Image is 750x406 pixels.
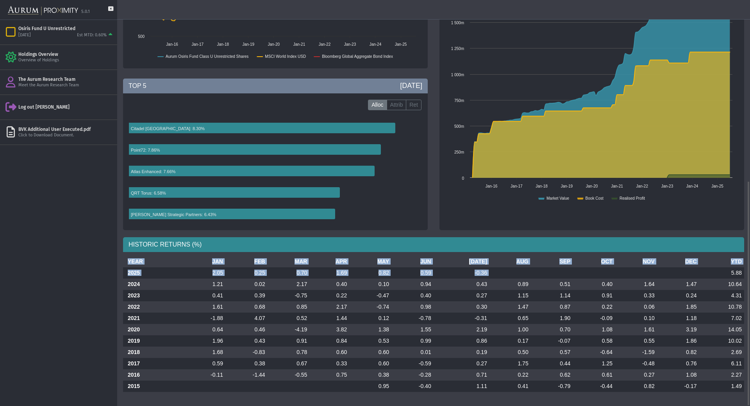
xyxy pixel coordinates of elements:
td: 0.91 [268,335,310,347]
td: 0.59 [183,358,225,369]
td: 10.64 [699,279,745,290]
td: 0.67 [268,358,310,369]
td: 1.69 [309,267,349,279]
td: 0.41 [183,290,225,301]
td: 0.84 [309,335,349,347]
text: Jan-23 [661,184,673,188]
text: Jan-21 [611,184,623,188]
div: Osiris Fund U Unrestricted [18,25,114,32]
td: 0.52 [268,313,310,324]
text: QRT Torus: 6.58% [131,191,166,195]
td: 2.05 [183,267,225,279]
td: 0.01 [391,347,434,358]
div: Holdings Overview [18,51,114,57]
td: -0.44 [573,381,615,392]
td: -0.75 [268,290,310,301]
text: Citadel [GEOGRAPHIC_DATA]: 8.30% [131,126,205,131]
text: Jan-16 [486,184,498,188]
td: -0.40 [391,381,434,392]
td: 14.05 [699,324,745,335]
td: 0.10 [349,279,391,290]
th: 2017 [123,358,183,369]
text: Jan-17 [511,184,523,188]
td: -0.48 [615,358,657,369]
td: 0.61 [573,369,615,381]
td: 0.40 [573,279,615,290]
td: 0.24 [657,290,699,301]
text: 1 250m [451,47,464,51]
th: AUG [489,256,531,267]
text: Jan-19 [243,42,255,47]
text: 750m [454,98,464,103]
td: 4.31 [699,290,745,301]
text: Bloomberg Global Aggregate Bond Index [322,54,393,59]
td: 1.90 [531,313,573,324]
th: MAY [349,256,391,267]
td: 0.60 [349,347,391,358]
text: Jan-17 [192,42,204,47]
text: MSCI World Index USD [265,54,306,59]
td: 1.86 [657,335,699,347]
td: -0.55 [268,369,310,381]
td: -0.31 [434,313,489,324]
td: 0.82 [615,381,657,392]
td: 1.11 [434,381,489,392]
div: HISTORIC RETURNS (%) [123,237,744,252]
td: 0.60 [349,358,391,369]
td: -0.07 [531,335,573,347]
td: 1.14 [531,290,573,301]
td: 0.82 [349,267,391,279]
label: Attrib [387,100,407,111]
td: 0.71 [434,369,489,381]
td: 0.27 [615,369,657,381]
td: 0.62 [531,369,573,381]
text: Jan-22 [319,42,331,47]
td: 1.68 [183,347,225,358]
td: 0.43 [225,335,268,347]
th: DEC [657,256,699,267]
td: 3.82 [309,324,349,335]
text: 500m [454,124,464,129]
td: 0.95 [349,381,391,392]
text: Jan-19 [561,184,573,188]
text: Jan-18 [217,42,229,47]
td: -1.88 [183,313,225,324]
td: -0.11 [183,369,225,381]
text: Jan-20 [268,42,280,47]
td: 1.25 [573,358,615,369]
td: 0.57 [531,347,573,358]
th: FEB [225,256,268,267]
text: Aurum Osiris Fund Class U Unrestricted Shares [166,54,248,59]
td: 0.55 [615,335,657,347]
text: Realised Profit [620,196,645,200]
td: 0.53 [349,335,391,347]
text: Book Cost [586,196,604,200]
text: [PERSON_NAME] Strategic Partners: 6.43% [131,212,216,217]
th: 2023 [123,290,183,301]
text: 1 500m [451,21,464,25]
text: 0 [462,176,464,181]
text: Jan-25 [395,42,407,47]
td: -0.83 [225,347,268,358]
td: -0.36 [434,267,489,279]
td: 0.30 [434,301,489,313]
text: Jan-20 [586,184,598,188]
text: Market Value [546,196,570,200]
div: BVK Additional User Executed.pdf [18,126,114,132]
td: 3.19 [657,324,699,335]
td: 0.89 [489,279,531,290]
td: 0.38 [349,369,391,381]
th: 2018 [123,347,183,358]
text: Jan-25 [711,184,723,188]
td: 2.19 [434,324,489,335]
td: 1.38 [349,324,391,335]
td: 1.61 [615,324,657,335]
td: 1.44 [309,313,349,324]
td: 1.18 [657,313,699,324]
div: Log out [PERSON_NAME] [18,104,114,110]
text: 250m [454,150,464,154]
th: 2025 [123,267,183,279]
td: 0.41 [489,381,531,392]
div: TOP 5 [123,79,428,93]
td: 0.82 [657,347,699,358]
